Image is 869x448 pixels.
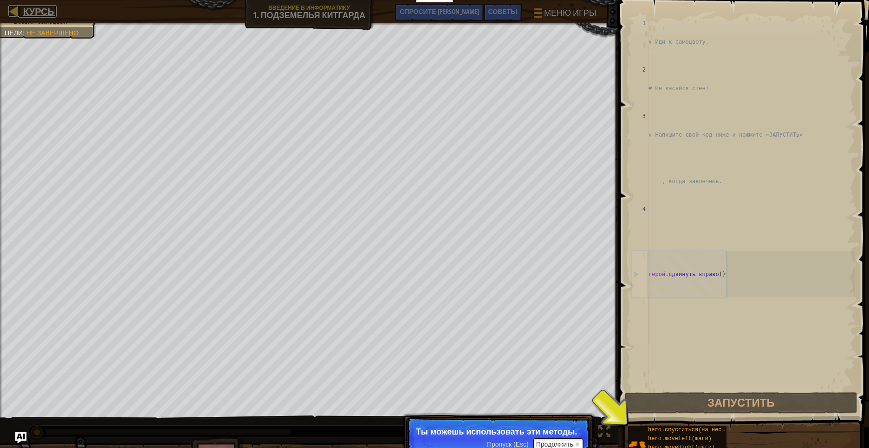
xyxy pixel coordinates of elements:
[15,432,26,443] button: Спросите ИИ
[648,435,712,442] ya-tr-span: hero.moveLeft(шаги)
[5,29,23,37] ya-tr-span: Цели
[648,427,765,433] ya-tr-span: hero.спуститься(на несколько шагов)
[631,297,649,344] div: 6
[526,4,602,26] button: Меню игры
[400,7,479,16] span: Спросите [PERSON_NAME]
[632,251,649,297] div: 5
[416,427,581,436] p: Ты можешь использовать эти методы.
[26,29,78,37] ya-tr-span: Не завершено
[19,5,57,18] a: Курсы
[23,29,25,37] ya-tr-span: :
[631,204,649,251] div: 4
[23,5,57,18] ya-tr-span: Курсы
[487,441,529,448] span: Пропуск (Esc)
[631,19,649,65] div: 1
[631,65,649,112] div: 2
[631,112,649,204] div: 3
[544,7,597,19] ya-tr-span: Меню игры
[488,7,517,16] ya-tr-span: Советы
[625,392,857,414] button: Запустить
[395,4,483,21] button: Спросите ИИ
[707,395,775,410] ya-tr-span: Запустить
